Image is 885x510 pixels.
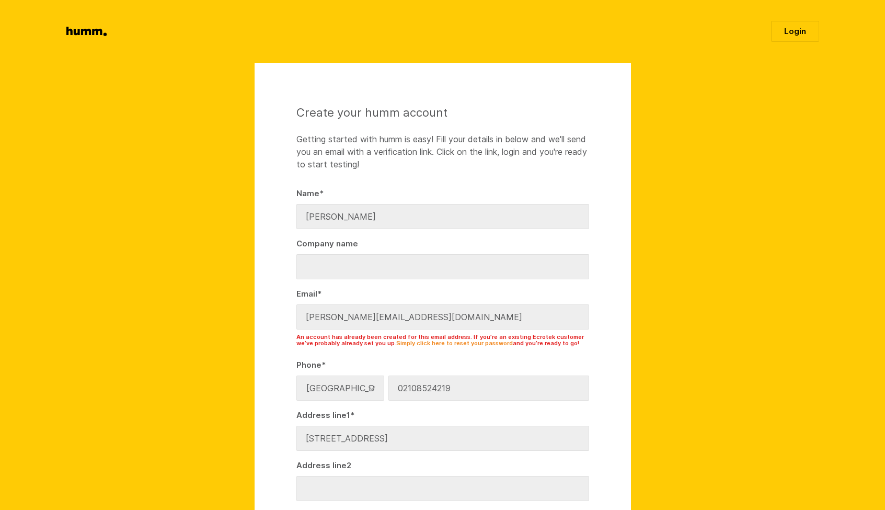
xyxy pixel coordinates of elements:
label: Phone [296,359,589,371]
li: An account has already been created for this email address. If you’re an existing Ecrotek custome... [296,334,589,346]
a: Simply click here to reset your password [396,339,513,347]
a: Login [771,21,819,42]
span: This field is required [317,289,321,299]
label: Address line2 [296,459,589,472]
p: Getting started with humm is easy! Fill your details in below and we'll send you an email with a ... [296,133,589,171]
span: This field is required [321,360,326,370]
h1: Create your humm account [296,105,589,120]
span: This field is required [350,410,354,420]
span: This field is required [319,188,324,198]
label: Company name [296,237,589,250]
label: Address line1 [296,409,589,422]
label: Email [296,288,589,300]
label: Name [296,187,589,200]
